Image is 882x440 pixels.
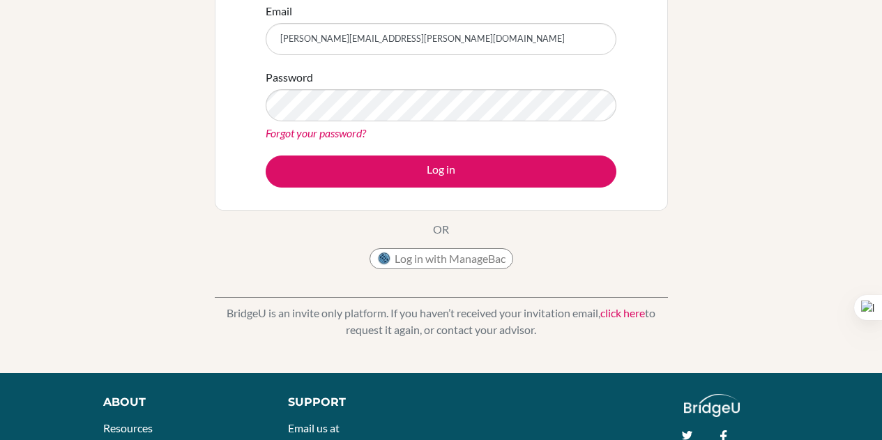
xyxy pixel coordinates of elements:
img: logo_white@2x-f4f0deed5e89b7ecb1c2cc34c3e3d731f90f0f143d5ea2071677605dd97b5244.png [684,394,740,417]
div: About [103,394,257,411]
p: OR [433,221,449,238]
label: Email [266,3,292,20]
label: Password [266,69,313,86]
div: Support [288,394,427,411]
a: Resources [103,421,153,434]
p: BridgeU is an invite only platform. If you haven’t received your invitation email, to request it ... [215,305,668,338]
a: click here [600,306,645,319]
a: Forgot your password? [266,126,366,139]
button: Log in [266,155,616,188]
button: Log in with ManageBac [370,248,513,269]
